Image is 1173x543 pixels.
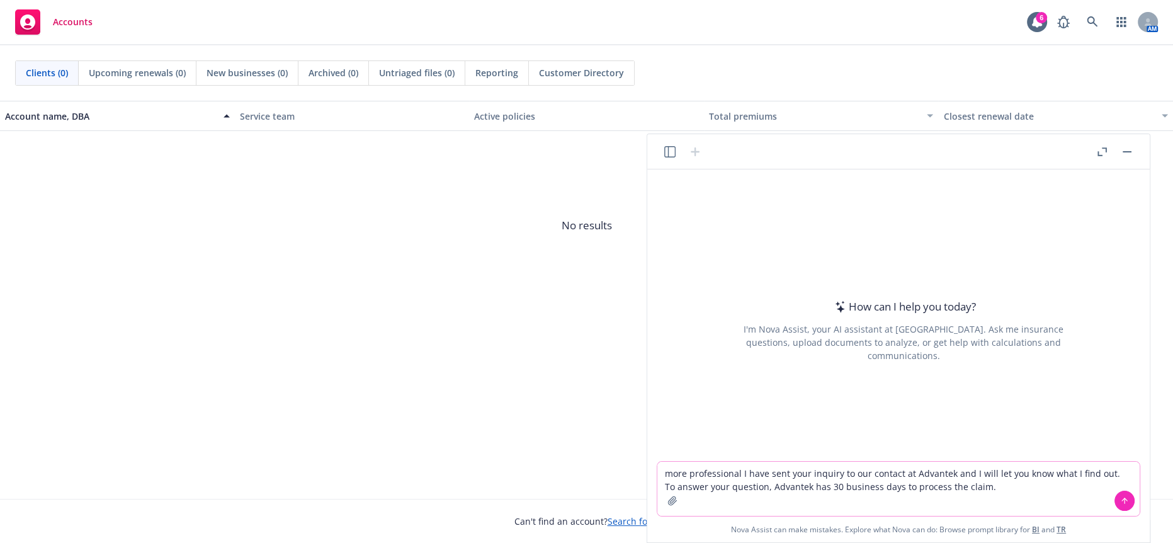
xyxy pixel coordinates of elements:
div: Closest renewal date [943,110,1154,123]
div: Account name, DBA [5,110,216,123]
button: Service team [235,101,470,131]
a: Accounts [10,4,98,40]
span: Can't find an account? [514,515,659,528]
span: Nova Assist can make mistakes. Explore what Nova can do: Browse prompt library for and [731,517,1066,542]
button: Active policies [469,101,704,131]
div: Total premiums [709,110,920,123]
a: Report a Bug [1051,9,1076,35]
a: TR [1057,524,1066,535]
div: 6 [1036,12,1047,23]
a: Switch app [1109,9,1134,35]
div: I'm Nova Assist, your AI assistant at [GEOGRAPHIC_DATA]. Ask me insurance questions, upload docum... [727,323,1080,362]
span: Reporting [475,66,518,79]
div: How can I help you today? [831,299,976,315]
span: Accounts [53,17,93,27]
span: New businesses (0) [207,66,288,79]
div: Service team [240,110,465,123]
div: Active policies [474,110,699,123]
textarea: more professional I have sent your inquiry to our contact at Advantek and I will let you know wha... [657,462,1140,516]
a: Search for it [608,515,659,527]
span: Customer Directory [539,66,624,79]
span: Upcoming renewals (0) [89,66,186,79]
a: BI [1032,524,1040,535]
span: Archived (0) [309,66,358,79]
span: Clients (0) [26,66,68,79]
a: Search [1080,9,1105,35]
button: Closest renewal date [938,101,1173,131]
button: Total premiums [704,101,939,131]
span: Untriaged files (0) [379,66,455,79]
